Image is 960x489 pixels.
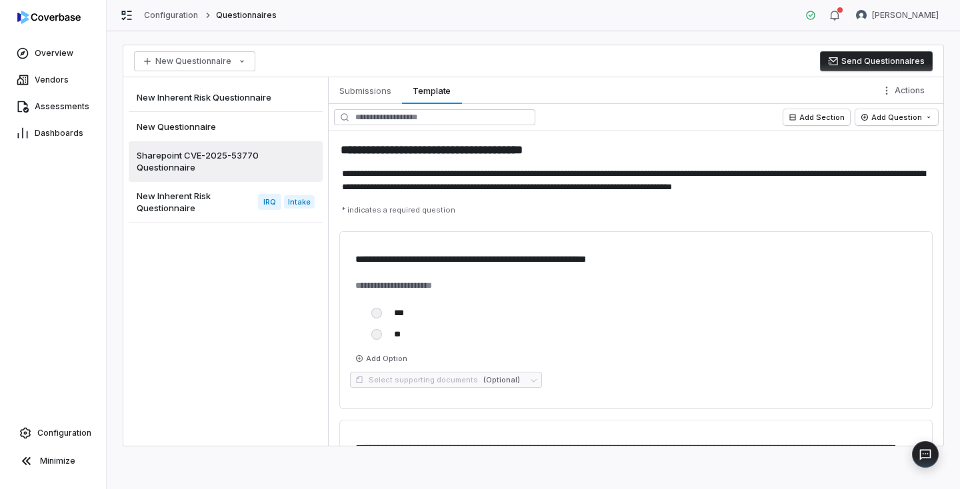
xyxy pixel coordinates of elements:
p: * indicates a required question [337,200,935,221]
a: New Inherent Risk Questionnaire [129,83,323,112]
button: Minimize [5,448,101,474]
span: Minimize [40,456,75,466]
a: Dashboards [3,121,103,145]
span: Submissions [334,82,397,99]
span: [PERSON_NAME] [872,10,939,21]
span: Configuration [37,428,91,438]
button: More actions [877,81,933,101]
span: Intake [284,195,315,209]
span: IRQ [258,194,281,210]
button: Add Section [783,109,850,125]
span: Overview [35,48,73,59]
span: Assessments [35,101,89,112]
span: Template [407,82,456,99]
span: Questionnaires [216,10,277,21]
button: New Questionnaire [134,51,255,71]
a: Configuration [144,10,199,21]
a: Configuration [5,421,101,445]
button: Add Question [855,109,938,125]
a: Assessments [3,95,103,119]
span: New Questionnaire [137,121,216,133]
span: Sharepoint CVE-2025-53770 Questionnaire [137,149,309,173]
span: Vendors [35,75,69,85]
a: Sharepoint CVE-2025-53770 Questionnaire [129,141,323,182]
button: Send Questionnaires [820,51,933,71]
a: Vendors [3,68,103,92]
a: Overview [3,41,103,65]
span: New Inherent Risk Questionnaire [137,190,253,214]
img: logo-D7KZi-bG.svg [17,11,81,24]
span: Dashboards [35,128,83,139]
a: New Inherent Risk QuestionnaireIRQIntake [129,182,323,223]
img: Daniel Aranibar avatar [856,10,867,21]
button: Daniel Aranibar avatar[PERSON_NAME] [848,5,947,25]
a: New Questionnaire [129,112,323,141]
span: New Inherent Risk Questionnaire [137,91,271,103]
button: Add Option [350,350,413,366]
